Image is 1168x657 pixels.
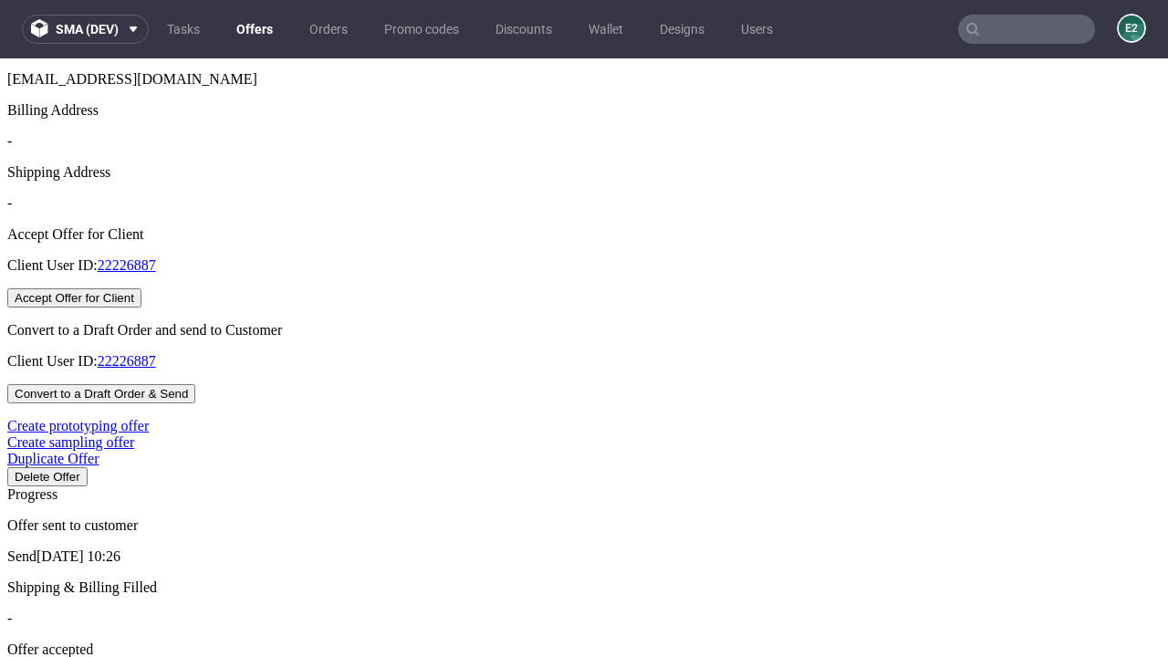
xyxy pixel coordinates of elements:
[7,409,88,428] input: Delete Offer
[98,199,156,214] a: 22226887
[7,392,99,408] a: Duplicate Offer
[7,264,1161,280] div: Convert to a Draft Order and send to Customer
[578,15,634,44] a: Wallet
[730,15,784,44] a: Users
[7,75,12,90] span: -
[7,13,257,28] span: [EMAIL_ADDRESS][DOMAIN_NAME]
[7,583,1161,600] p: Offer accepted
[7,428,1161,444] div: Progress
[485,15,563,44] a: Discounts
[225,15,284,44] a: Offers
[7,521,1161,537] p: Shipping & Billing Filled
[298,15,359,44] a: Orders
[1119,16,1144,41] figcaption: e2
[7,106,1161,122] div: Shipping Address
[7,360,149,375] a: Create prototyping offer
[7,44,1161,60] div: Billing Address
[22,15,149,44] button: sma (dev)
[7,459,1161,475] p: Offer sent to customer
[7,295,1161,311] p: Client User ID:
[7,376,134,391] a: Create sampling offer
[649,15,715,44] a: Designs
[7,490,1161,506] p: Send
[98,295,156,310] a: 22226887
[7,552,1161,568] p: -
[56,23,119,36] span: sma (dev)
[7,168,1161,184] div: Accept Offer for Client
[36,490,120,506] span: [DATE] 10:26
[7,199,1161,215] p: Client User ID:
[7,137,12,152] span: -
[7,230,141,249] button: Accept Offer for Client
[156,15,211,44] a: Tasks
[373,15,470,44] a: Promo codes
[7,326,195,345] input: Convert to a Draft Order & Send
